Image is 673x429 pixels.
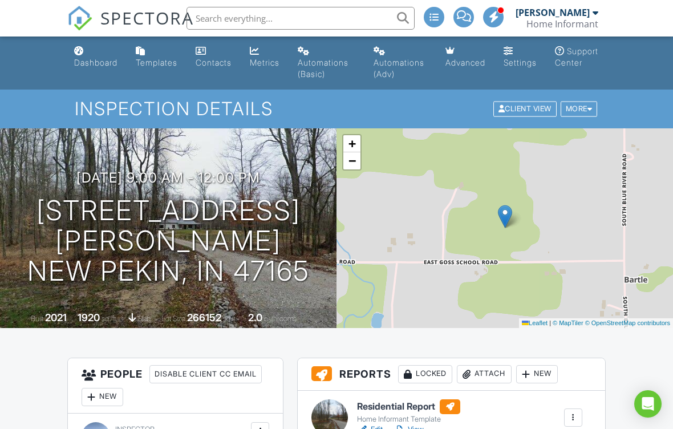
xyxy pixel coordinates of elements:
[161,314,185,323] span: Lot Size
[149,365,262,383] div: Disable Client CC Email
[102,314,117,323] span: sq. ft.
[138,314,151,323] span: slab
[550,41,603,74] a: Support Center
[250,58,279,67] div: Metrics
[187,7,415,30] input: Search everything...
[634,390,662,418] div: Open Intercom Messenger
[516,7,590,18] div: [PERSON_NAME]
[348,153,356,168] span: −
[191,41,236,74] a: Contacts
[18,196,318,286] h1: [STREET_ADDRESS][PERSON_NAME] New Pekin, IN 47165
[131,41,182,74] a: Templates
[555,46,598,67] div: Support Center
[357,399,460,414] h6: Residential Report
[100,6,194,30] span: SPECTORA
[526,18,598,30] div: Home Informant
[67,15,194,39] a: SPECTORA
[78,311,100,323] div: 1920
[369,41,432,85] a: Automations (Advanced)
[136,58,177,67] div: Templates
[82,388,123,406] div: New
[499,41,541,74] a: Settings
[187,311,221,323] div: 266152
[553,319,583,326] a: © MapTiler
[374,58,424,79] div: Automations (Adv)
[75,99,598,119] h1: Inspection Details
[498,205,512,228] img: Marker
[357,399,460,424] a: Residential Report Home Informant Template
[293,41,360,85] a: Automations (Basic)
[398,365,452,383] div: Locked
[248,311,262,323] div: 2.0
[493,102,557,117] div: Client View
[357,415,460,424] div: Home Informant Template
[343,152,360,169] a: Zoom out
[264,314,297,323] span: bathrooms
[549,319,551,326] span: |
[516,365,558,383] div: New
[348,136,356,151] span: +
[223,314,237,323] span: sq.ft.
[492,104,560,112] a: Client View
[68,358,283,414] h3: People
[441,41,490,74] a: Advanced
[457,365,512,383] div: Attach
[67,6,92,31] img: The Best Home Inspection Software - Spectora
[45,311,67,323] div: 2021
[522,319,548,326] a: Leaflet
[585,319,670,326] a: © OpenStreetMap contributors
[504,58,537,67] div: Settings
[298,58,348,79] div: Automations (Basic)
[245,41,284,74] a: Metrics
[31,314,43,323] span: Built
[561,102,598,117] div: More
[445,58,485,67] div: Advanced
[74,58,117,67] div: Dashboard
[298,358,605,391] h3: Reports
[196,58,232,67] div: Contacts
[343,135,360,152] a: Zoom in
[76,170,260,185] h3: [DATE] 9:00 am - 12:00 pm
[70,41,122,74] a: Dashboard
